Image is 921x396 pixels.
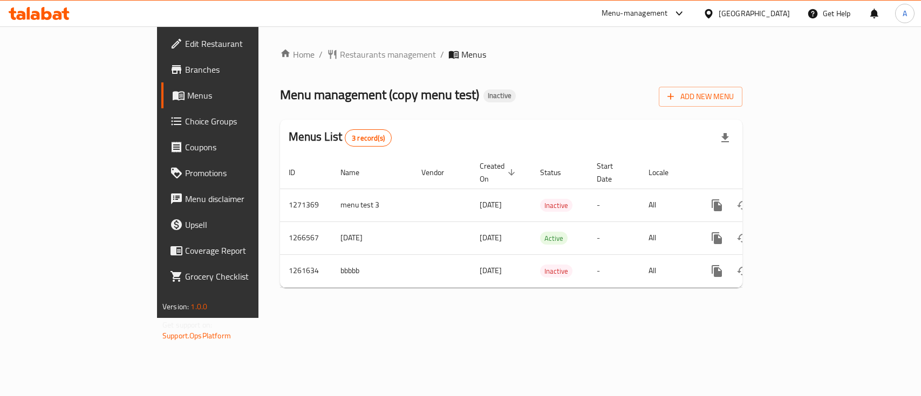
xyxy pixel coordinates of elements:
span: 3 record(s) [345,133,391,143]
li: / [440,48,444,61]
span: [DATE] [480,231,502,245]
div: Export file [712,125,738,151]
button: more [704,225,730,251]
span: Created On [480,159,519,185]
span: A [903,8,907,19]
span: Start Date [597,159,627,185]
td: bbbbb [332,254,413,287]
div: Menu-management [602,7,668,20]
td: - [588,254,640,287]
button: Change Status [730,225,756,251]
button: more [704,258,730,284]
span: Inactive [540,199,572,212]
span: Name [340,166,373,179]
span: Inactive [483,91,516,100]
span: 1.0.0 [190,300,207,314]
li: / [319,48,323,61]
span: Version: [162,300,189,314]
span: Get support on: [162,318,212,332]
div: Inactive [540,199,572,212]
h2: Menus List [289,129,392,147]
a: Menus [161,82,311,108]
a: Restaurants management [327,48,436,61]
div: Total records count [345,129,392,147]
span: Edit Restaurant [185,37,302,50]
a: Coupons [161,134,311,160]
td: All [640,254,695,287]
span: Restaurants management [340,48,436,61]
button: Add New Menu [659,87,742,107]
td: menu test 3 [332,189,413,221]
span: Choice Groups [185,115,302,128]
a: Upsell [161,212,311,238]
span: Inactive [540,265,572,277]
td: - [588,189,640,221]
span: Menus [187,89,302,102]
span: Menu disclaimer [185,192,302,205]
a: Coverage Report [161,238,311,263]
span: [DATE] [480,263,502,277]
span: Add New Menu [667,90,734,103]
span: Grocery Checklist [185,270,302,283]
span: Status [540,166,575,179]
a: Grocery Checklist [161,263,311,289]
a: Promotions [161,160,311,186]
a: Branches [161,57,311,82]
span: Coverage Report [185,244,302,257]
span: [DATE] [480,198,502,212]
td: [DATE] [332,221,413,254]
div: [GEOGRAPHIC_DATA] [719,8,790,19]
span: Promotions [185,166,302,179]
span: ID [289,166,309,179]
span: Menus [461,48,486,61]
table: enhanced table [280,156,816,288]
td: - [588,221,640,254]
td: All [640,221,695,254]
a: Edit Restaurant [161,31,311,57]
button: Change Status [730,192,756,218]
span: Branches [185,63,302,76]
span: Coupons [185,141,302,154]
span: Upsell [185,218,302,231]
td: All [640,189,695,221]
a: Choice Groups [161,108,311,134]
th: Actions [695,156,816,189]
a: Menu disclaimer [161,186,311,212]
button: more [704,192,730,218]
button: Change Status [730,258,756,284]
span: Locale [649,166,683,179]
span: Active [540,232,568,245]
nav: breadcrumb [280,48,742,61]
a: Support.OpsPlatform [162,329,231,343]
span: Vendor [421,166,458,179]
span: Menu management ( copy menu test ) [280,82,479,107]
div: Inactive [483,89,516,102]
